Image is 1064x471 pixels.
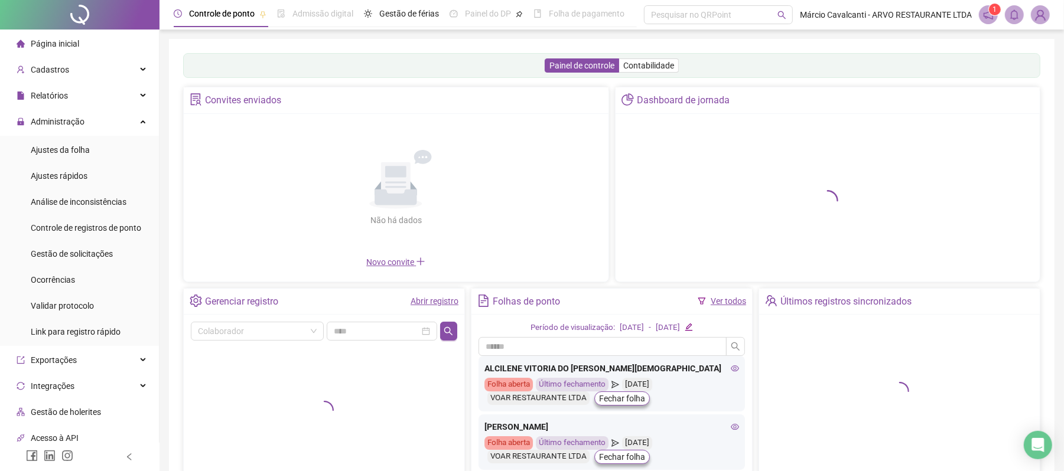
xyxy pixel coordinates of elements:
[341,214,450,227] div: Não há dados
[450,9,458,18] span: dashboard
[531,322,615,334] div: Período de visualização:
[533,9,542,18] span: book
[536,378,609,391] div: Último fechamento
[536,436,609,450] div: Último fechamento
[17,408,25,416] span: apartment
[444,326,453,336] span: search
[983,9,994,20] span: notification
[477,295,490,307] span: file-text
[516,11,523,18] span: pushpin
[31,407,101,417] span: Gestão de holerites
[315,401,334,420] span: loading
[379,9,439,18] span: Gestão de férias
[17,382,25,390] span: sync
[549,61,614,70] span: Painel de controle
[31,39,79,48] span: Página inicial
[31,171,87,181] span: Ajustes rápidos
[599,392,645,405] span: Fechar folha
[611,378,619,391] span: send
[190,295,202,307] span: setting
[620,322,644,334] div: [DATE]
[623,61,674,70] span: Contabilidade
[17,40,25,48] span: home
[1024,431,1052,459] div: Open Intercom Messenger
[622,378,652,391] div: [DATE]
[31,433,79,443] span: Acesso à API
[416,257,425,266] span: plus
[31,249,113,259] span: Gestão de solicitações
[17,356,25,364] span: export
[780,292,912,312] div: Últimos registros sincronizados
[17,434,25,442] span: api
[484,436,533,450] div: Folha aberta
[205,90,281,110] div: Convites enviados
[989,4,1001,15] sup: 1
[487,450,590,463] div: VOAR RESTAURANTE LTDA
[205,292,278,312] div: Gerenciar registro
[484,420,739,433] div: [PERSON_NAME]
[190,93,202,106] span: solution
[31,381,74,391] span: Integrações
[277,9,285,18] span: file-done
[61,450,73,462] span: instagram
[484,378,533,391] div: Folha aberta
[890,382,909,401] span: loading
[17,66,25,74] span: user-add
[17,91,25,100] span: file
[765,295,777,307] span: team
[31,301,94,310] span: Validar protocolo
[17,117,25,126] span: lock
[493,292,560,312] div: Folhas de ponto
[125,453,134,461] span: left
[611,436,619,450] span: send
[31,145,90,155] span: Ajustes da folha
[292,9,353,18] span: Admissão digital
[31,91,68,100] span: Relatórios
[656,322,680,334] div: [DATE]
[31,65,69,74] span: Cadastros
[31,275,75,284] span: Ocorrências
[594,450,650,464] button: Fechar folha
[31,355,77,365] span: Exportações
[731,364,739,372] span: eye
[189,9,255,18] span: Controle de ponto
[31,197,126,207] span: Análise de inconsistências
[411,296,458,306] a: Abrir registro
[465,9,511,18] span: Painel do DP
[817,190,838,211] span: loading
[549,9,624,18] span: Folha de pagamento
[622,436,652,450] div: [DATE]
[1009,9,1020,20] span: bell
[31,223,141,233] span: Controle de registros de ponto
[800,8,972,21] span: Márcio Cavalcanti - ARVO RESTAURANTE LTDA
[777,11,786,19] span: search
[366,257,425,267] span: Novo convite
[637,90,730,110] div: Dashboard de jornada
[594,391,650,405] button: Fechar folha
[259,11,266,18] span: pushpin
[364,9,372,18] span: sun
[31,327,121,336] span: Link para registro rápido
[731,342,740,351] span: search
[685,323,692,331] span: edit
[487,391,590,405] div: VOAR RESTAURANTE LTDA
[31,117,84,126] span: Administração
[1032,6,1049,24] img: 52917
[711,296,746,306] a: Ver todos
[993,5,997,14] span: 1
[599,450,645,463] span: Fechar folha
[44,450,56,462] span: linkedin
[622,93,634,106] span: pie-chart
[731,423,739,431] span: eye
[484,362,739,375] div: ALCILENE VITORIA DO [PERSON_NAME][DEMOGRAPHIC_DATA]
[649,322,651,334] div: -
[174,9,182,18] span: clock-circle
[698,297,706,305] span: filter
[26,450,38,462] span: facebook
